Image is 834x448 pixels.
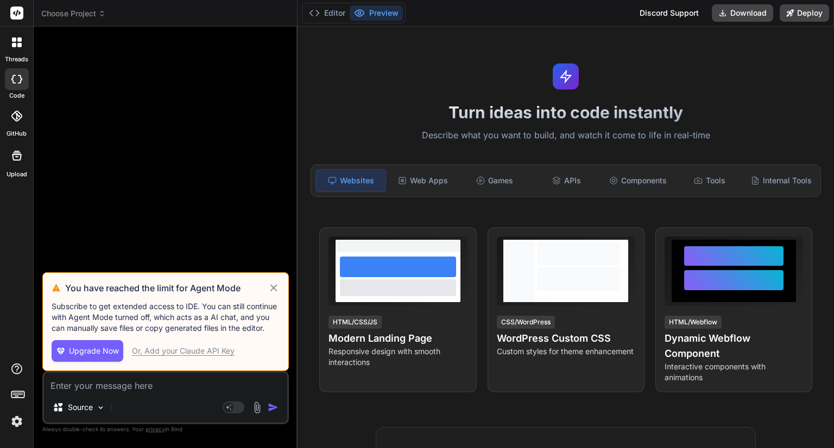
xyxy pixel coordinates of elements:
p: Custom styles for theme enhancement [497,346,635,357]
div: Tools [675,169,744,192]
h3: You have reached the limit for Agent Mode [65,281,268,295]
button: Editor [305,5,350,21]
div: Websites [315,169,386,192]
img: Pick Models [96,403,105,412]
div: HTML/Webflow [665,316,722,329]
div: CSS/WordPress [497,316,555,329]
div: Games [460,169,529,192]
label: Upload [7,170,27,179]
label: threads [5,55,28,64]
h4: WordPress Custom CSS [497,331,635,346]
div: Internal Tools [747,169,816,192]
label: code [9,91,24,100]
button: Deploy [780,4,829,22]
button: Upgrade Now [52,340,123,362]
p: Describe what you want to build, and watch it come to life in real-time [304,129,827,143]
img: settings [8,412,26,431]
div: Discord Support [633,4,705,22]
button: Preview [350,5,403,21]
div: Web Apps [388,169,458,192]
label: GitHub [7,129,27,138]
h4: Dynamic Webflow Component [665,331,803,361]
div: APIs [532,169,601,192]
span: privacy [146,426,165,432]
p: Subscribe to get extended access to IDE. You can still continue with Agent Mode turned off, which... [52,301,280,334]
div: Or, Add your Claude API Key [132,345,235,356]
button: Download [712,4,773,22]
img: icon [268,402,279,413]
span: Choose Project [41,8,106,19]
div: Components [603,169,673,192]
h1: Turn ideas into code instantly [304,103,827,122]
img: attachment [251,401,263,414]
p: Always double-check its answers. Your in Bind [42,424,289,434]
span: Upgrade Now [69,345,119,356]
div: HTML/CSS/JS [328,316,382,329]
p: Interactive components with animations [665,361,803,383]
p: Source [68,402,93,413]
p: Responsive design with smooth interactions [328,346,467,368]
h4: Modern Landing Page [328,331,467,346]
